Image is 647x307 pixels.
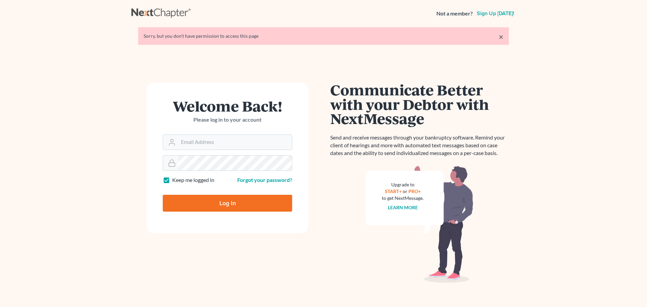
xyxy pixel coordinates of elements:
a: × [499,33,503,41]
input: Log In [163,195,292,212]
h1: Communicate Better with your Debtor with NextMessage [330,83,509,126]
strong: Not a member? [436,10,473,18]
div: Sorry, but you don't have permission to access this page [144,33,503,39]
a: PRO+ [408,188,421,194]
h1: Welcome Back! [163,99,292,113]
img: nextmessage_bg-59042aed3d76b12b5cd301f8e5b87938c9018125f34e5fa2b7a6b67550977c72.svg [366,165,473,283]
div: to get NextMessage. [382,195,424,202]
a: Sign up [DATE]! [475,11,516,16]
span: or [403,188,407,194]
a: Forgot your password? [237,177,292,183]
a: Learn more [388,205,418,210]
a: START+ [385,188,402,194]
p: Please log in to your account [163,116,292,124]
p: Send and receive messages through your bankruptcy software. Remind your client of hearings and mo... [330,134,509,157]
div: Upgrade to [382,181,424,188]
label: Keep me logged in [172,176,214,184]
input: Email Address [178,135,292,150]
